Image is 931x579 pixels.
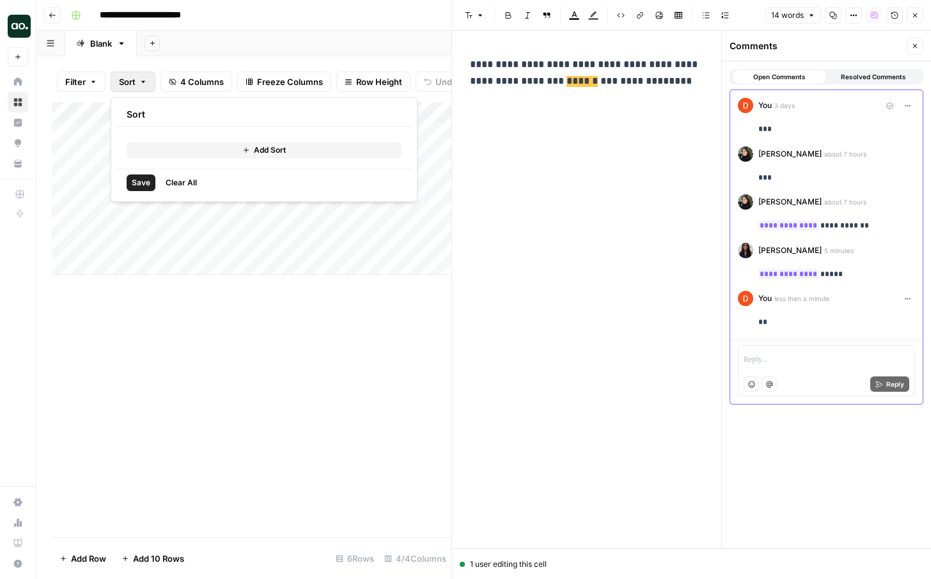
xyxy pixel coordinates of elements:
[71,552,106,565] span: Add Row
[416,72,465,92] button: Undo
[730,40,903,52] div: Comments
[8,112,28,133] a: Insights
[331,548,379,569] div: 6 Rows
[57,72,106,92] button: Filter
[758,194,915,210] div: [PERSON_NAME]
[127,142,402,158] button: Add Sort
[127,174,155,191] button: Save
[160,72,232,92] button: 4 Columns
[758,243,915,258] div: [PERSON_NAME]
[870,376,909,392] button: Reply
[65,31,137,56] a: Blank
[435,75,457,88] span: Undo
[758,291,915,306] div: You
[758,98,915,113] div: You
[65,75,86,88] span: Filter
[180,75,224,88] span: 4 Columns
[111,72,155,92] button: Sort
[827,69,921,84] button: Resolved Comments
[52,548,114,569] button: Add Row
[8,513,28,533] a: Usage
[841,72,906,82] span: Resolved Comments
[114,548,192,569] button: Add 10 Rows
[90,37,112,50] div: Blank
[257,75,323,88] span: Freeze Columns
[356,75,402,88] span: Row Height
[738,243,753,258] img: rox323kbkgutb4wcij4krxobkpon
[8,533,28,553] a: Learning Hub
[738,146,753,162] img: eoqc67reg7z2luvnwhy7wyvdqmsw
[8,153,28,174] a: Your Data
[774,293,829,304] span: less than a minute
[133,552,184,565] span: Add 10 Rows
[886,379,904,389] span: Reply
[460,559,923,570] div: 1 user editing this cell
[237,72,331,92] button: Freeze Columns
[738,291,753,306] img: 8e1kl30e504tbu4klt84v0xbx9a2
[8,15,31,38] img: AirOps Builders Logo
[132,177,150,189] span: Save
[824,245,854,256] span: 5 minutes
[116,103,412,127] div: Sort
[336,72,411,92] button: Row Height
[753,72,806,82] span: Open Comments
[111,97,418,202] div: Sort
[774,100,795,111] span: 3 days
[8,92,28,112] a: Browse
[738,194,753,210] img: eoqc67reg7z2luvnwhy7wyvdqmsw
[765,7,821,24] button: 14 words
[119,75,136,88] span: Sort
[771,10,804,21] span: 14 words
[8,492,28,513] a: Settings
[379,548,451,569] div: 4/4 Columns
[8,72,28,92] a: Home
[8,133,28,153] a: Opportunities
[824,197,866,207] span: about 7 hours
[254,144,286,156] span: Add Sort
[8,553,28,574] button: Help + Support
[738,98,753,113] img: 8e1kl30e504tbu4klt84v0xbx9a2
[758,146,915,162] div: [PERSON_NAME]
[824,149,866,159] span: about 7 hours
[8,10,28,42] button: Workspace: AirOps Builders
[166,177,197,189] span: Clear All
[160,174,202,191] button: Clear All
